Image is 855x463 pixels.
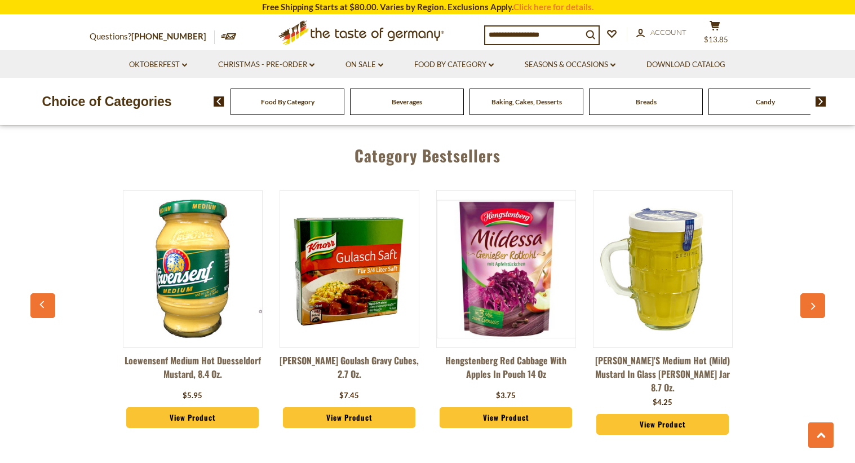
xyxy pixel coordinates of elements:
img: Loewensenf Medium Hot Duesseldorf Mustard, 8.4 oz. [123,200,262,338]
a: Christmas - PRE-ORDER [218,59,314,71]
img: Erika's Medium Hot (Mild) Mustard in Glass Stein Jar 8.7 oz. [593,200,732,338]
a: Baking, Cakes, Desserts [491,98,562,106]
a: [PERSON_NAME] Goulash Gravy Cubes, 2.7 oz. [280,354,419,387]
button: $13.85 [698,20,732,48]
div: $4.25 [653,397,672,408]
a: Account [636,27,686,39]
a: [PERSON_NAME]'s Medium Hot (Mild) Mustard in Glass [PERSON_NAME] Jar 8.7 oz. [593,354,733,394]
span: Account [650,28,686,37]
img: Hengstenberg Red Cabbage with Apples in Pouch 14 oz [437,200,575,338]
a: [PHONE_NUMBER] [131,31,206,41]
img: next arrow [816,96,826,107]
img: Knorr Goulash Gravy Cubes, 2.7 oz. [280,200,419,338]
a: Download Catalog [646,59,725,71]
a: Food By Category [261,98,314,106]
a: Click here for details. [513,2,593,12]
div: $7.45 [339,390,359,402]
a: View Product [283,407,416,429]
img: previous arrow [214,96,224,107]
a: Breads [636,98,657,106]
div: $5.95 [183,390,202,402]
a: Beverages [392,98,422,106]
span: $13.85 [704,35,728,44]
p: Questions? [90,29,215,44]
a: Candy [756,98,775,106]
a: Food By Category [414,59,494,71]
a: View Product [126,407,259,429]
div: $3.75 [496,390,516,402]
div: Category Bestsellers [36,130,819,176]
a: Oktoberfest [129,59,187,71]
a: On Sale [345,59,383,71]
a: Seasons & Occasions [525,59,615,71]
a: Loewensenf Medium Hot Duesseldorf Mustard, 8.4 oz. [123,354,263,387]
a: View Product [440,407,573,429]
a: Hengstenberg Red Cabbage with Apples in Pouch 14 oz [436,354,576,387]
a: View Product [596,414,729,435]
